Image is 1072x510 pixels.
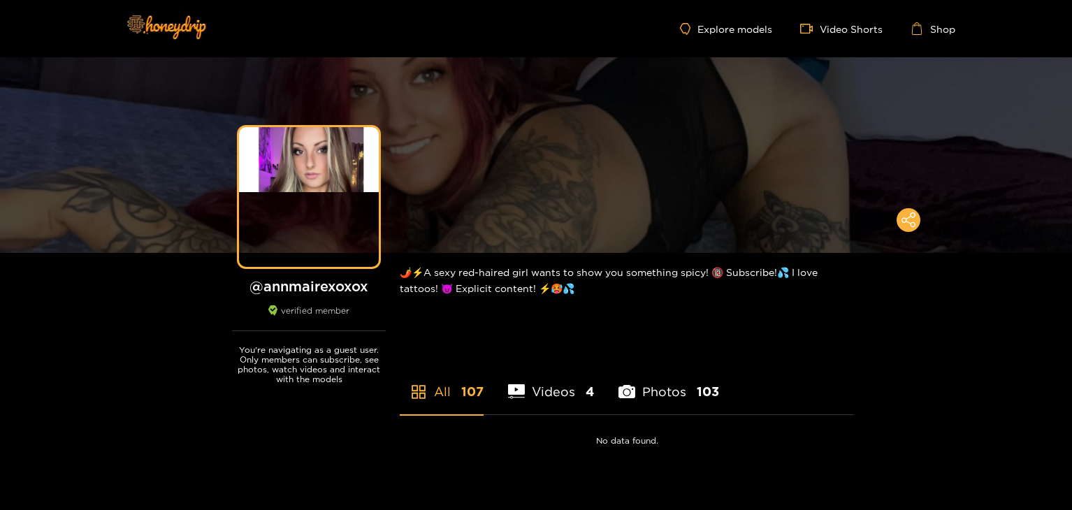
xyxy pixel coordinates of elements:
[680,23,772,35] a: Explore models
[911,22,955,35] a: Shop
[400,253,854,307] div: 🌶️⚡A sexy red-haired girl wants to show you something spicy! 🔞 Subscribe!💦 I love tattoos! 😈 Expl...
[461,383,484,400] span: 107
[618,351,719,414] li: Photos
[508,351,594,414] li: Videos
[400,436,854,446] p: No data found.
[232,305,386,331] div: verified member
[232,277,386,295] h1: @ annmairexoxox
[232,345,386,384] p: You're navigating as a guest user. Only members can subscribe, see photos, watch videos and inter...
[800,22,820,35] span: video-camera
[400,351,484,414] li: All
[800,22,883,35] a: Video Shorts
[586,383,594,400] span: 4
[697,383,719,400] span: 103
[410,384,427,400] span: appstore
